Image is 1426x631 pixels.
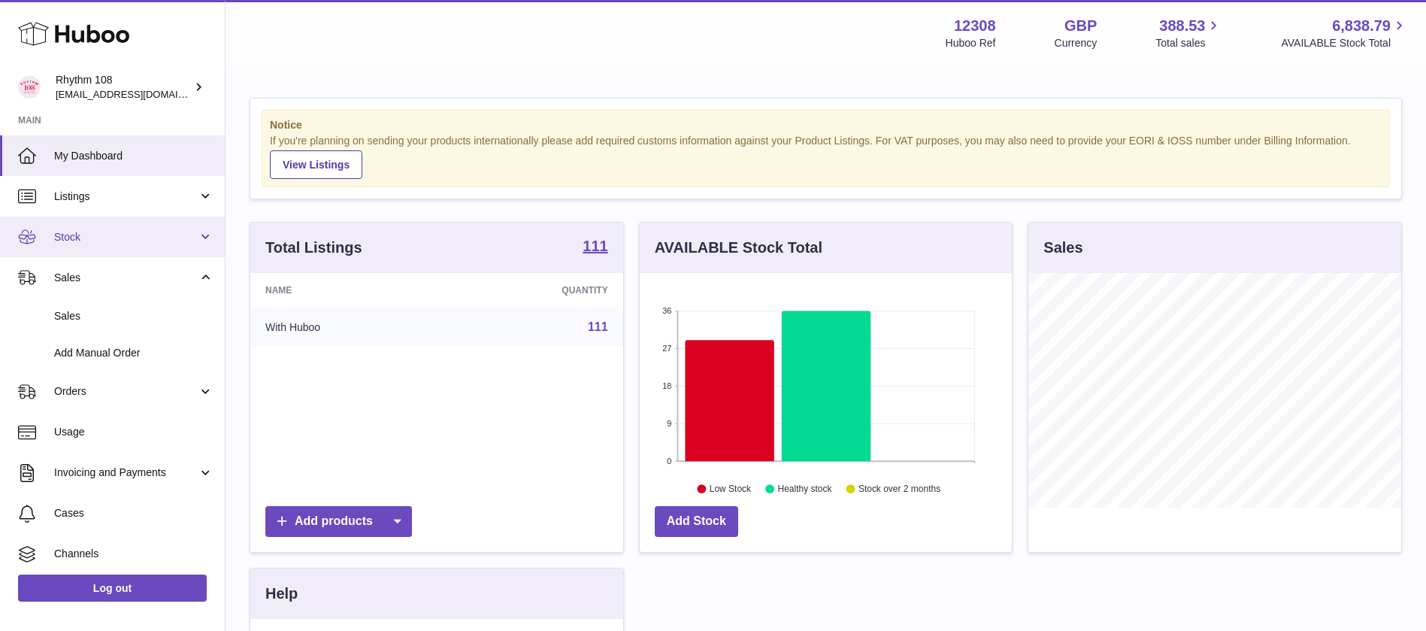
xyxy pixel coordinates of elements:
a: Log out [18,575,207,602]
h3: Help [265,584,298,604]
span: Stock [54,230,198,244]
span: Orders [54,384,198,399]
th: Name [250,273,447,308]
span: Total sales [1155,36,1222,50]
text: Stock over 2 months [858,484,940,494]
h3: Total Listings [265,238,362,258]
span: Cases [54,506,213,520]
a: Add products [265,506,412,537]
strong: 111 [583,238,607,253]
span: AVAILABLE Stock Total [1281,36,1408,50]
h3: Sales [1043,238,1082,258]
strong: 12308 [954,16,996,36]
div: Currency [1055,36,1098,50]
text: Healthy stock [777,484,832,494]
text: Low Stock [710,484,752,494]
span: Invoicing and Payments [54,466,198,480]
text: 27 [662,344,671,353]
text: 9 [667,419,671,428]
div: If you're planning on sending your products internationally please add required customs informati... [270,134,1382,179]
div: Rhythm 108 [56,73,191,102]
span: [EMAIL_ADDRESS][DOMAIN_NAME] [56,88,221,100]
a: 388.53 Total sales [1155,16,1222,50]
div: Huboo Ref [946,36,996,50]
text: 0 [667,457,671,466]
a: 111 [583,238,607,256]
span: Sales [54,309,213,323]
th: Quantity [447,273,622,308]
span: 388.53 [1159,16,1205,36]
a: View Listings [270,150,362,179]
text: 18 [662,381,671,390]
span: My Dashboard [54,149,213,163]
strong: Notice [270,118,1382,132]
img: orders@rhythm108.com [18,76,41,99]
span: Sales [54,271,198,285]
span: Channels [54,547,213,561]
span: 6,838.79 [1332,16,1391,36]
a: 6,838.79 AVAILABLE Stock Total [1281,16,1408,50]
text: 36 [662,306,671,315]
a: Add Stock [655,506,738,537]
span: Usage [54,425,213,439]
span: Listings [54,190,198,204]
a: 111 [588,320,608,333]
span: Add Manual Order [54,346,213,360]
h3: AVAILABLE Stock Total [655,238,822,258]
strong: GBP [1064,16,1097,36]
td: With Huboo [250,308,447,347]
